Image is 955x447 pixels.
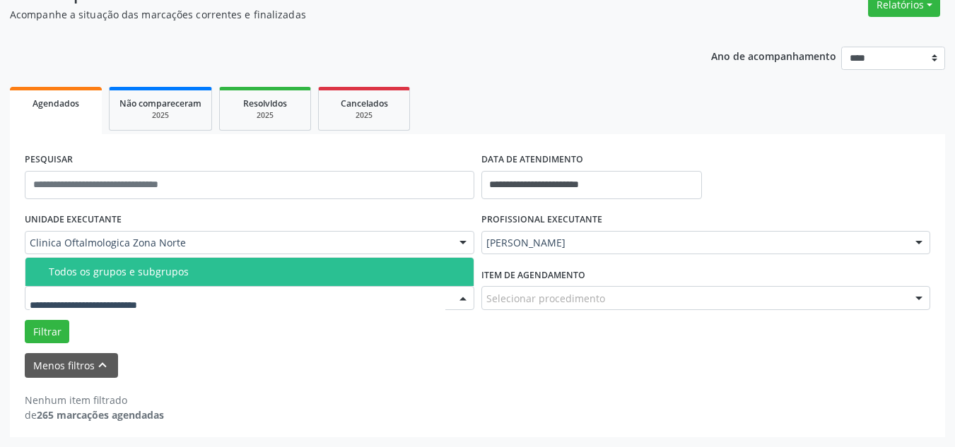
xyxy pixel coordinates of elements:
[243,97,287,109] span: Resolvidos
[481,264,585,286] label: Item de agendamento
[486,236,902,250] span: [PERSON_NAME]
[95,357,110,373] i: keyboard_arrow_up
[119,110,201,121] div: 2025
[25,149,73,171] label: PESQUISAR
[49,266,465,278] div: Todos os grupos e subgrupos
[37,408,164,422] strong: 265 marcações agendadas
[341,97,388,109] span: Cancelados
[711,47,836,64] p: Ano de acompanhamento
[25,407,164,422] div: de
[25,209,122,231] label: UNIDADE EXECUTANTE
[25,353,118,378] button: Menos filtroskeyboard_arrow_up
[10,7,664,22] p: Acompanhe a situação das marcações correntes e finalizadas
[481,149,583,171] label: DATA DE ATENDIMENTO
[481,209,602,231] label: PROFISSIONAL EXECUTANTE
[486,291,605,306] span: Selecionar procedimento
[230,110,300,121] div: 2025
[329,110,399,121] div: 2025
[30,236,445,250] span: Clinica Oftalmologica Zona Norte
[25,320,69,344] button: Filtrar
[119,97,201,109] span: Não compareceram
[33,97,79,109] span: Agendados
[25,393,164,407] div: Nenhum item filtrado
